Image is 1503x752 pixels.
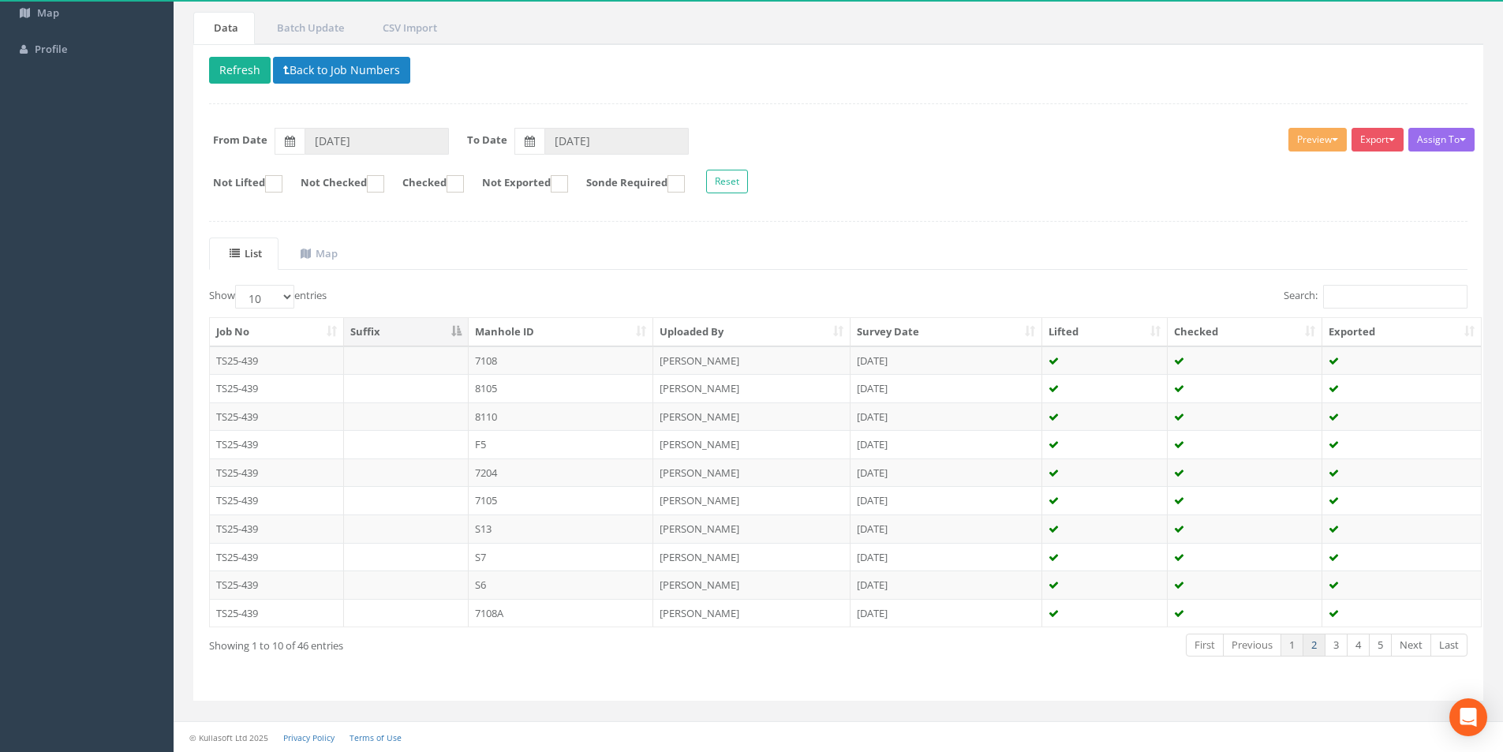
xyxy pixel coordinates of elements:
td: 7108 [469,346,654,375]
a: Batch Update [256,12,361,44]
td: [DATE] [851,599,1042,627]
td: [PERSON_NAME] [653,514,851,543]
a: Next [1391,634,1431,657]
span: Map [37,6,59,20]
a: 1 [1281,634,1303,657]
td: TS25-439 [210,430,344,458]
a: Privacy Policy [283,732,335,743]
a: CSV Import [362,12,454,44]
td: [PERSON_NAME] [653,430,851,458]
td: TS25-439 [210,458,344,487]
th: Lifted: activate to sort column ascending [1042,318,1168,346]
td: TS25-439 [210,571,344,599]
select: Showentries [235,285,294,309]
label: Sonde Required [570,175,685,193]
label: Not Exported [466,175,568,193]
a: 5 [1369,634,1392,657]
button: Back to Job Numbers [273,57,410,84]
td: TS25-439 [210,543,344,571]
th: Suffix: activate to sort column descending [344,318,469,346]
td: [PERSON_NAME] [653,599,851,627]
label: Not Lifted [197,175,282,193]
th: Uploaded By: activate to sort column ascending [653,318,851,346]
td: 7105 [469,486,654,514]
td: [DATE] [851,571,1042,599]
label: Search: [1284,285,1467,309]
label: Checked [387,175,464,193]
button: Assign To [1408,128,1475,152]
button: Preview [1288,128,1347,152]
td: TS25-439 [210,374,344,402]
td: [DATE] [851,374,1042,402]
th: Survey Date: activate to sort column ascending [851,318,1042,346]
a: Previous [1223,634,1281,657]
a: 3 [1325,634,1348,657]
td: [PERSON_NAME] [653,543,851,571]
th: Exported: activate to sort column ascending [1322,318,1481,346]
td: [DATE] [851,346,1042,375]
td: [DATE] [851,486,1042,514]
label: Show entries [209,285,327,309]
th: Job No: activate to sort column ascending [210,318,344,346]
td: [DATE] [851,514,1042,543]
td: [PERSON_NAME] [653,458,851,487]
td: [PERSON_NAME] [653,346,851,375]
td: 8105 [469,374,654,402]
input: To Date [544,128,689,155]
td: [DATE] [851,458,1042,487]
td: [DATE] [851,430,1042,458]
td: F5 [469,430,654,458]
td: 7108A [469,599,654,627]
span: Profile [35,42,67,56]
th: Checked: activate to sort column ascending [1168,318,1322,346]
a: 2 [1303,634,1325,657]
div: Open Intercom Messenger [1449,698,1487,736]
td: 7204 [469,458,654,487]
td: [PERSON_NAME] [653,402,851,431]
input: From Date [305,128,449,155]
td: TS25-439 [210,346,344,375]
label: To Date [467,133,507,148]
input: Search: [1323,285,1467,309]
a: Terms of Use [350,732,402,743]
uib-tab-heading: List [230,246,262,260]
a: Last [1430,634,1467,657]
div: Showing 1 to 10 of 46 entries [209,632,720,653]
td: S6 [469,571,654,599]
button: Export [1352,128,1404,152]
td: [PERSON_NAME] [653,374,851,402]
button: Reset [706,170,748,193]
td: TS25-439 [210,599,344,627]
label: Not Checked [285,175,384,193]
td: TS25-439 [210,486,344,514]
label: From Date [213,133,267,148]
td: S7 [469,543,654,571]
small: © Kullasoft Ltd 2025 [189,732,268,743]
td: 8110 [469,402,654,431]
button: Refresh [209,57,271,84]
a: 4 [1347,634,1370,657]
td: [PERSON_NAME] [653,486,851,514]
th: Manhole ID: activate to sort column ascending [469,318,654,346]
a: Data [193,12,255,44]
td: [DATE] [851,402,1042,431]
uib-tab-heading: Map [301,246,338,260]
td: TS25-439 [210,514,344,543]
a: List [209,238,279,270]
a: First [1186,634,1224,657]
td: [PERSON_NAME] [653,571,851,599]
td: S13 [469,514,654,543]
td: TS25-439 [210,402,344,431]
td: [DATE] [851,543,1042,571]
a: Map [280,238,354,270]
